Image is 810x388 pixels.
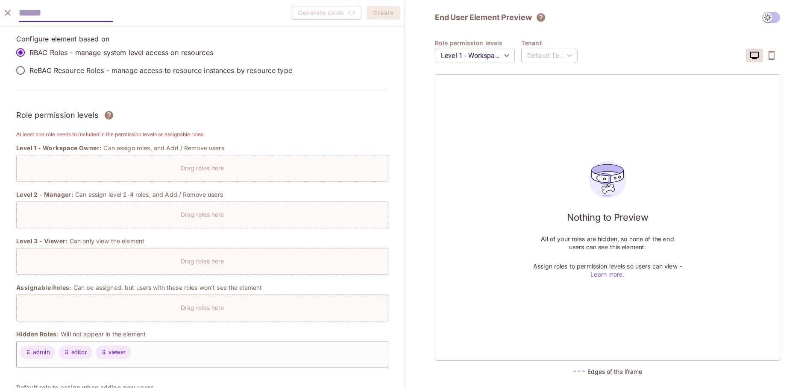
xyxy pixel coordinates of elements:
h5: Edges of the iframe [587,368,642,376]
span: editor [71,348,87,357]
p: Will not appear in the element [61,330,146,338]
div: Level 1 - Workspace Owner [435,44,515,67]
p: Can assign level 2-4 roles, and Add / Remove users [75,190,223,198]
p: Assign roles to permission levels so users can view - [533,262,682,278]
p: Drag roles here [181,303,224,312]
p: Drag roles here [181,210,224,219]
button: Create [367,6,400,20]
h4: Tenant [521,39,584,47]
p: Can be assigned, but users with these roles won’t see the element [73,283,262,292]
span: Level 2 - Manager: [16,190,73,199]
div: Default Tenant [521,44,578,67]
h2: End User Element Preview [435,12,531,23]
p: Can only view the element [70,237,144,245]
h3: Role permission levels [16,109,99,122]
p: Drag roles here [181,257,224,265]
p: ReBAC Resource Roles - manage access to resource instances by resource type [29,66,292,75]
h6: At least one role needs to included in the permission levels or assignable roles [16,130,388,139]
a: Learn more. [590,271,624,278]
svg: Assign roles to different permission levels and grant users the correct rights over each element.... [104,110,114,120]
svg: The element will only show tenant specific content. No user information will be visible across te... [536,12,546,23]
h4: Role permission levels [435,39,521,47]
h1: Nothing to Preview [567,211,649,224]
p: Configure element based on [16,34,388,44]
span: viewer [109,348,126,357]
p: Can assign roles, and Add / Remove users [103,144,224,152]
img: users_preview_empty_state [584,157,631,203]
p: RBAC Roles - manage system level access on resources [29,48,213,57]
p: Drag roles here [181,164,224,172]
span: Assignable Roles: [16,283,72,292]
span: Level 3 - Viewer: [16,237,68,245]
button: Generate Code [291,6,361,20]
span: Hidden Roles: [16,330,59,338]
p: All of your roles are hidden, so none of the end users can see this element. [533,235,682,251]
span: Create the element to generate code [291,6,361,20]
span: admin [33,348,50,357]
span: Level 1 - Workspace Owner: [16,144,102,152]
